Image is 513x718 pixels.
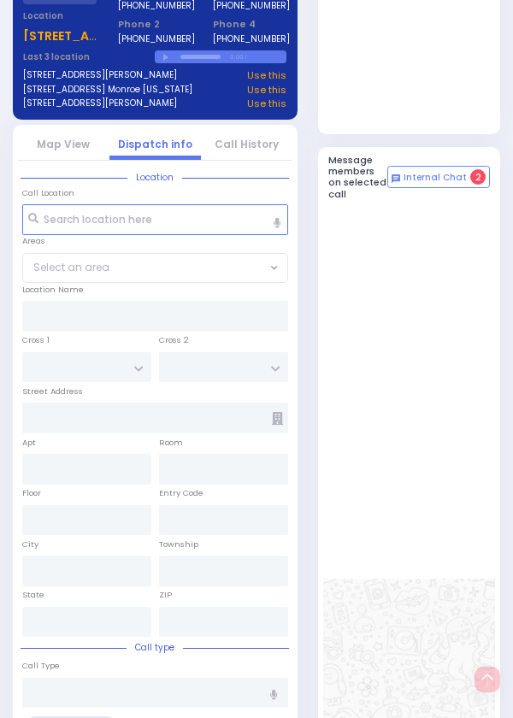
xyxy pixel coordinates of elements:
[387,166,490,188] button: Internal Chat 2
[159,589,172,601] label: ZIP
[272,412,283,425] span: Other building occupants
[22,385,83,397] label: Street Address
[23,50,155,63] label: Last 3 location
[22,284,84,296] label: Location Name
[247,68,286,83] a: Use this
[33,260,109,275] span: Select an area
[215,137,279,151] a: Call History
[22,487,41,499] label: Floor
[118,137,192,151] a: Dispatch info
[22,589,44,601] label: State
[247,97,286,111] a: Use this
[22,437,36,449] label: Apt
[159,437,183,449] label: Room
[118,17,192,32] span: Phone 2
[127,171,182,184] span: Location
[118,32,195,45] label: [PHONE_NUMBER]
[392,174,400,183] img: comment-alt.png
[23,83,192,97] a: [STREET_ADDRESS] Monroe [US_STATE]
[247,83,286,97] a: Use this
[22,660,60,672] label: Call Type
[22,538,38,550] label: City
[22,334,50,346] label: Cross 1
[23,27,204,44] u: [STREET_ADDRESS] - Use this
[22,187,74,199] label: Call Location
[404,172,467,184] span: Internal Chat
[328,155,387,200] h5: Message members on selected call
[23,9,97,22] label: Location
[213,32,290,45] label: [PHONE_NUMBER]
[22,204,288,235] input: Search location here
[159,487,203,499] label: Entry Code
[23,68,177,83] a: [STREET_ADDRESS][PERSON_NAME]
[213,17,286,32] span: Phone 4
[127,641,183,654] span: Call type
[22,235,45,247] label: Areas
[23,97,177,111] a: [STREET_ADDRESS][PERSON_NAME]
[37,137,90,151] a: Map View
[470,169,486,185] span: 2
[159,538,198,550] label: Township
[159,334,189,346] label: Cross 2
